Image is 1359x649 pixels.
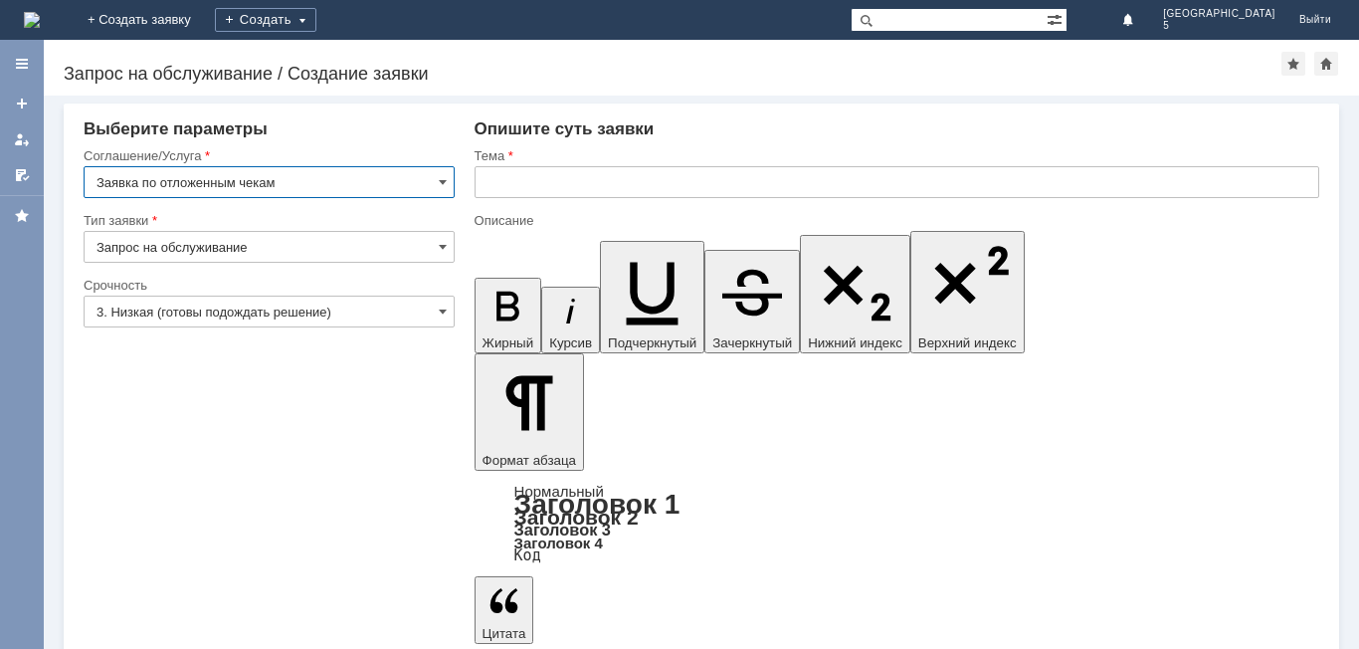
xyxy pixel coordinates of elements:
[1314,52,1338,76] div: Сделать домашней страницей
[1047,9,1067,28] span: Расширенный поиск
[475,278,542,353] button: Жирный
[483,626,526,641] span: Цитата
[541,287,600,353] button: Курсив
[918,335,1017,350] span: Верхний индекс
[475,149,1315,162] div: Тема
[800,235,910,353] button: Нижний индекс
[1281,52,1305,76] div: Добавить в избранное
[475,119,655,138] span: Опишите суть заявки
[514,489,680,520] a: Заголовок 1
[6,123,38,155] a: Мои заявки
[84,119,268,138] span: Выберите параметры
[808,335,902,350] span: Нижний индекс
[84,214,451,227] div: Тип заявки
[910,231,1025,353] button: Верхний индекс
[64,64,1281,84] div: Запрос на обслуживание / Создание заявки
[215,8,316,32] div: Создать
[514,483,604,500] a: Нормальный
[549,335,592,350] span: Курсив
[6,159,38,191] a: Мои согласования
[84,279,451,292] div: Срочность
[1163,20,1275,32] span: 5
[6,88,38,119] a: Создать заявку
[704,250,800,353] button: Зачеркнутый
[514,506,639,529] a: Заголовок 2
[24,12,40,28] img: logo
[475,214,1315,227] div: Описание
[608,335,696,350] span: Подчеркнутый
[514,546,541,564] a: Код
[475,485,1319,562] div: Формат абзаца
[24,12,40,28] a: Перейти на домашнюю страницу
[514,521,611,539] a: Заголовок 3
[475,576,534,644] button: Цитата
[84,149,451,162] div: Соглашение/Услуга
[514,535,603,551] a: Заголовок 4
[1163,8,1275,20] span: [GEOGRAPHIC_DATA]
[712,335,792,350] span: Зачеркнутый
[483,453,576,468] span: Формат абзаца
[483,335,534,350] span: Жирный
[600,241,704,353] button: Подчеркнутый
[475,353,584,471] button: Формат абзаца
